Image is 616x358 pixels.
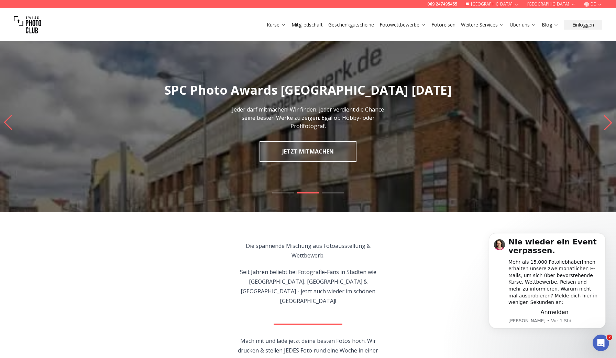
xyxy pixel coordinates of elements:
a: JETZT MITMACHEN [260,141,356,162]
a: Fotoreisen [431,21,455,28]
iframe: Intercom live chat [593,335,609,351]
a: Weitere Services [461,21,504,28]
button: Blog [539,20,561,30]
span: 2 [607,335,612,340]
iframe: Intercom notifications Nachricht [478,224,616,339]
p: Seit Jahren beliebt bei Fotografie-Fans in Städten wie [GEOGRAPHIC_DATA], [GEOGRAPHIC_DATA] & [GE... [230,267,387,306]
a: Blog [542,21,559,28]
button: Fotowettbewerbe [377,20,429,30]
button: Fotoreisen [429,20,458,30]
button: Geschenkgutscheine [326,20,377,30]
p: Die spannende Mischung aus Fotoausstellung & Wettbewerb. [230,241,387,260]
button: Weitere Services [458,20,507,30]
a: Fotowettbewerbe [379,21,426,28]
button: Über uns [507,20,539,30]
p: Jeder darf mitmachen! Wir finden, jeder verdient die Chance seine besten Werke zu zeigen. Egal ob... [231,105,385,130]
a: Kurse [267,21,286,28]
img: Swiss photo club [14,11,41,39]
button: Mitgliedschaft [289,20,326,30]
a: Mitgliedschaft [291,21,323,28]
a: Über uns [510,21,536,28]
a: 069 247495455 [427,1,457,7]
button: Kurse [264,20,289,30]
a: Geschenkgutscheine [328,21,374,28]
button: Einloggen [564,20,602,30]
